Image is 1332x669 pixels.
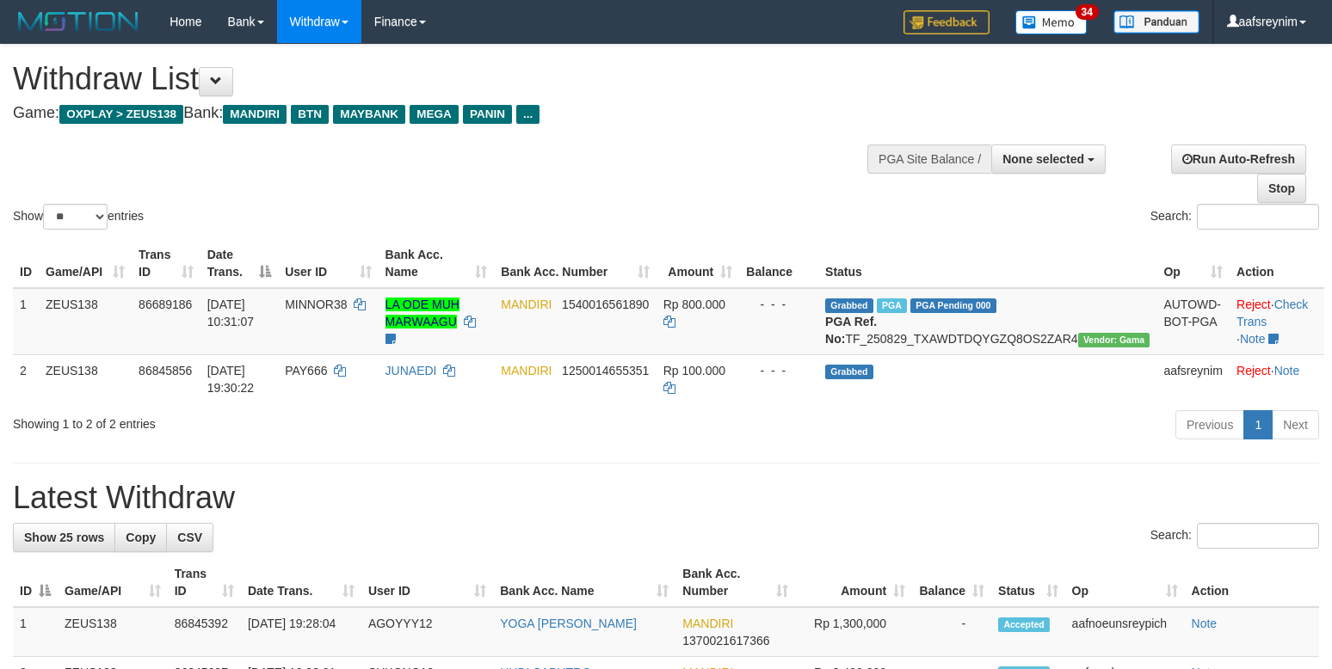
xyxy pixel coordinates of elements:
[991,558,1065,607] th: Status: activate to sort column ascending
[795,558,912,607] th: Amount: activate to sort column ascending
[682,634,769,648] span: Copy 1370021617366 to clipboard
[1230,239,1324,288] th: Action
[1156,239,1230,288] th: Op: activate to sort column ascending
[1230,288,1324,355] td: · ·
[126,531,156,544] span: Copy
[385,298,459,328] a: LA ODE MUH MARWAAGU
[991,144,1106,174] button: None selected
[177,531,202,544] span: CSV
[13,523,115,552] a: Show 25 rows
[166,523,213,552] a: CSV
[746,296,811,313] div: - - -
[168,558,241,607] th: Trans ID: activate to sort column ascending
[795,607,912,657] td: Rp 1,300,000
[13,481,1319,515] h1: Latest Withdraw
[1197,523,1319,549] input: Search:
[682,617,733,630] span: MANDIRI
[13,288,39,355] td: 1
[1236,298,1271,311] a: Reject
[285,364,327,377] span: PAY666
[494,239,656,288] th: Bank Acc. Number: activate to sort column ascending
[13,607,58,657] td: 1
[168,607,241,657] td: 86845392
[1257,174,1306,203] a: Stop
[13,204,144,230] label: Show entries
[1197,204,1319,230] input: Search:
[657,239,740,288] th: Amount: activate to sort column ascending
[278,239,378,288] th: User ID: activate to sort column ascending
[1150,204,1319,230] label: Search:
[877,298,907,313] span: Marked by aafkaynarin
[1240,332,1266,346] a: Note
[139,298,192,311] span: 86689186
[39,354,132,403] td: ZEUS138
[207,364,255,395] span: [DATE] 19:30:22
[663,298,725,311] span: Rp 800.000
[746,362,811,379] div: - - -
[675,558,795,607] th: Bank Acc. Number: activate to sort column ascending
[739,239,818,288] th: Balance
[39,239,132,288] th: Game/API: activate to sort column ascending
[562,298,649,311] span: Copy 1540016561890 to clipboard
[1113,10,1199,34] img: panduan.png
[1274,364,1300,377] a: Note
[1230,354,1324,403] td: ·
[825,298,873,313] span: Grabbed
[910,298,996,313] span: PGA Pending
[1156,354,1230,403] td: aafsreynim
[200,239,279,288] th: Date Trans.: activate to sort column descending
[132,239,200,288] th: Trans ID: activate to sort column ascending
[13,105,871,122] h4: Game: Bank:
[58,607,168,657] td: ZEUS138
[1078,333,1150,347] span: Vendor URL: https://trx31.1velocity.biz
[361,558,493,607] th: User ID: activate to sort column ascending
[13,239,39,288] th: ID
[285,298,347,311] span: MINNOR38
[1243,410,1273,439] a: 1
[223,105,287,124] span: MANDIRI
[912,607,991,657] td: -
[139,364,192,377] span: 86845856
[1065,558,1185,607] th: Op: activate to sort column ascending
[13,408,542,433] div: Showing 1 to 2 of 2 entries
[1175,410,1244,439] a: Previous
[663,364,725,377] span: Rp 100.000
[13,62,871,96] h1: Withdraw List
[912,558,991,607] th: Balance: activate to sort column ascending
[1192,617,1218,630] a: Note
[501,298,552,311] span: MANDIRI
[333,105,405,124] span: MAYBANK
[825,365,873,379] span: Grabbed
[501,364,552,377] span: MANDIRI
[361,607,493,657] td: AGOYYY12
[1076,4,1099,20] span: 34
[59,105,183,124] span: OXPLAY > ZEUS138
[1156,288,1230,355] td: AUTOWD-BOT-PGA
[1065,607,1185,657] td: aafnoeunsreypich
[818,288,1156,355] td: TF_250829_TXAWDTDQYGZQ8OS2ZAR4
[24,531,104,544] span: Show 25 rows
[13,558,58,607] th: ID: activate to sort column descending
[1015,10,1088,34] img: Button%20Memo.svg
[207,298,255,328] span: [DATE] 10:31:07
[867,144,991,174] div: PGA Site Balance /
[13,9,144,34] img: MOTION_logo.png
[1272,410,1319,439] a: Next
[291,105,329,124] span: BTN
[493,558,675,607] th: Bank Acc. Name: activate to sort column ascending
[1171,144,1306,174] a: Run Auto-Refresh
[39,288,132,355] td: ZEUS138
[516,105,540,124] span: ...
[562,364,649,377] span: Copy 1250014655351 to clipboard
[998,617,1050,632] span: Accepted
[1002,152,1084,166] span: None selected
[1150,523,1319,549] label: Search:
[379,239,495,288] th: Bank Acc. Name: activate to sort column ascending
[114,523,167,552] a: Copy
[825,315,877,346] b: PGA Ref. No:
[241,558,361,607] th: Date Trans.: activate to sort column ascending
[500,617,637,630] a: YOGA [PERSON_NAME]
[385,364,437,377] a: JUNAEDI
[241,607,361,657] td: [DATE] 19:28:04
[410,105,459,124] span: MEGA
